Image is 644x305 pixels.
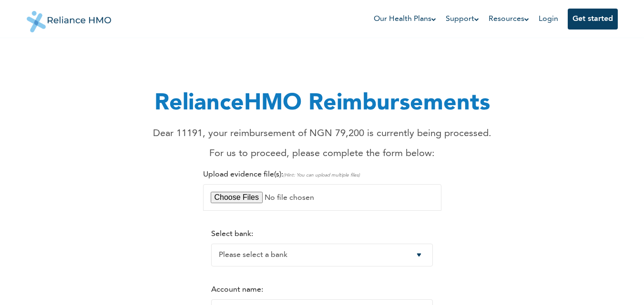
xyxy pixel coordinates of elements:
[283,173,360,177] span: (Hint: You can upload multiple files)
[153,147,491,161] p: For us to proceed, please complete the form below:
[539,15,558,23] a: Login
[153,127,491,141] p: Dear 11191, your reimbursement of NGN 79,200 is currently being processed.
[568,9,618,30] button: Get started
[211,230,253,238] label: Select bank:
[203,171,360,178] label: Upload evidence file(s):
[446,13,479,25] a: Support
[489,13,529,25] a: Resources
[211,286,263,294] label: Account name:
[153,87,491,121] h1: RelianceHMO Reimbursements
[27,4,112,32] img: Reliance HMO's Logo
[374,13,436,25] a: Our Health Plans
